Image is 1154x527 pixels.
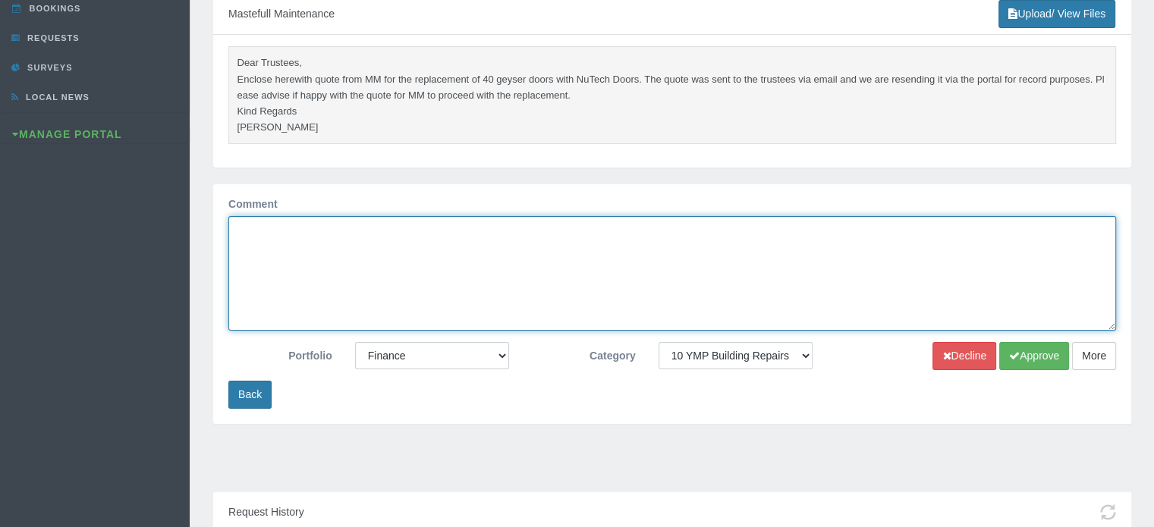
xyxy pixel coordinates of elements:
label: Portfolio [217,342,344,365]
button: More [1072,342,1116,370]
button: Decline [932,342,996,370]
label: Category [520,342,647,365]
span: Local News [22,93,90,102]
span: Surveys [24,63,72,72]
button: Approve [999,342,1069,370]
span: Requests [24,33,80,42]
label: Comment [217,196,1127,213]
a: Manage Portal [12,128,122,140]
pre: Dear Trustees, Enclose herewith quote from MM for the replacement of 40 geyser doors with NuTech ... [228,46,1116,144]
span: Bookings [26,4,81,13]
a: Back [228,381,272,409]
